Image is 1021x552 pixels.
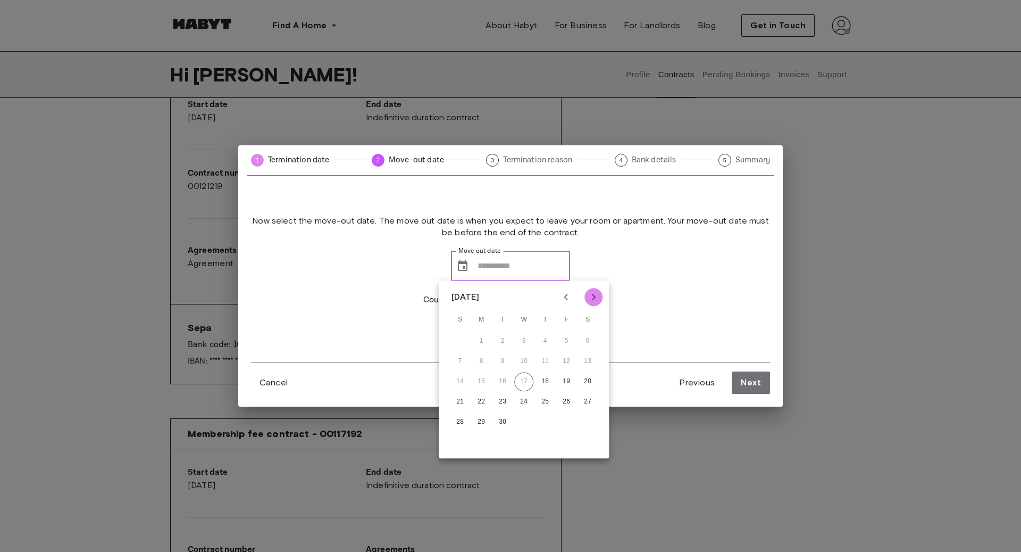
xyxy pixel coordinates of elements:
[376,156,380,164] text: 2
[268,154,330,166] span: Termination date
[450,309,470,331] span: Sunday
[735,154,770,166] span: Summary
[493,413,512,432] button: 30
[632,154,676,166] span: Bank details
[578,372,597,391] button: 20
[503,154,572,166] span: Termination reason
[584,288,602,306] button: Next month
[723,157,726,163] text: 5
[256,156,260,164] text: 1
[493,392,512,411] button: 23
[458,246,501,256] label: Move out date
[557,309,576,331] span: Friday
[514,309,533,331] span: Wednesday
[578,309,597,331] span: Saturday
[557,392,576,411] button: 26
[535,372,555,391] button: 18
[451,291,479,303] div: [DATE]
[389,154,444,166] span: Move-out date
[251,372,296,393] button: Cancel
[493,309,512,331] span: Tuesday
[671,372,723,394] button: Previous
[452,256,473,277] button: Choose date
[472,413,491,432] button: 29
[472,309,491,331] span: Monday
[557,288,575,306] button: Previous month
[619,157,622,163] text: 4
[450,392,470,411] button: 21
[679,376,715,389] span: Previous
[514,392,533,411] button: 24
[423,294,598,307] p: Couldn't find a suitable date of termination?
[260,376,288,389] span: Cancel
[251,215,770,238] span: Now select the move-out date. The move out date is when you expect to leave your room or apartmen...
[450,413,470,432] button: 28
[535,309,555,331] span: Thursday
[491,157,494,163] text: 3
[472,392,491,411] button: 22
[578,392,597,411] button: 27
[535,392,555,411] button: 25
[557,372,576,391] button: 19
